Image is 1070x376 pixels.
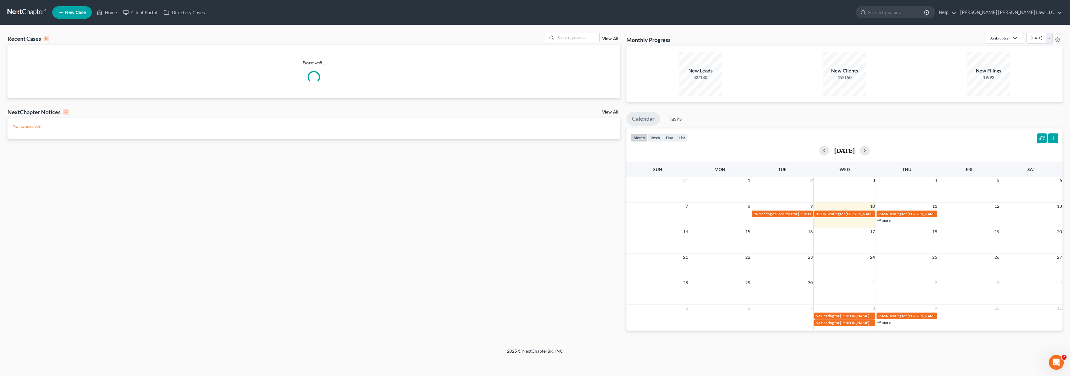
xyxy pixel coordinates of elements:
[810,202,813,210] span: 9
[714,167,725,172] span: Mon
[648,133,663,142] button: week
[685,304,689,312] span: 5
[902,167,911,172] span: Thu
[778,167,786,172] span: Tue
[745,228,751,235] span: 15
[932,202,938,210] span: 11
[626,112,660,126] a: Calendar
[872,177,876,184] span: 3
[682,279,689,286] span: 28
[1027,167,1035,172] span: Sat
[878,211,888,216] span: 9:45a
[94,7,120,18] a: Home
[878,313,888,318] span: 9:45a
[823,67,866,74] div: New Clients
[631,133,648,142] button: month
[840,167,850,172] span: Wed
[747,177,751,184] span: 1
[872,279,876,286] span: 1
[1059,177,1063,184] span: 6
[1056,304,1063,312] span: 11
[676,133,688,142] button: list
[869,202,876,210] span: 10
[996,177,1000,184] span: 5
[1056,253,1063,261] span: 27
[868,7,925,18] input: Search by name...
[120,7,160,18] a: Client Portal
[869,253,876,261] span: 24
[994,304,1000,312] span: 10
[63,109,69,115] div: 0
[888,211,970,216] span: Hearing for [PERSON_NAME] & [PERSON_NAME]
[160,7,208,18] a: Directory Cases
[679,74,722,81] div: 32/180
[1062,355,1067,360] span: 2
[602,110,618,114] a: View All
[994,228,1000,235] span: 19
[994,253,1000,261] span: 26
[996,279,1000,286] span: 3
[747,202,751,210] span: 8
[745,253,751,261] span: 22
[682,253,689,261] span: 21
[653,167,662,172] span: Sun
[1059,279,1063,286] span: 4
[1056,202,1063,210] span: 13
[932,228,938,235] span: 18
[626,36,671,44] h3: Monthly Progress
[967,67,1010,74] div: New Filings
[1049,355,1064,370] iframe: Intercom live chat
[816,313,820,318] span: 9a
[682,177,689,184] span: 31
[816,211,826,216] span: 1:30p
[821,313,869,318] span: Hearing for [PERSON_NAME]
[966,167,972,172] span: Fri
[994,202,1000,210] span: 12
[556,33,599,42] input: Search by name...
[888,313,937,318] span: Hearing for [PERSON_NAME]
[685,202,689,210] span: 7
[663,133,676,142] button: day
[7,60,620,66] p: Please wait...
[872,304,876,312] span: 8
[745,279,751,286] span: 29
[989,35,1009,41] div: Bankruptcy
[7,35,49,42] div: Recent Cases
[682,228,689,235] span: 14
[758,211,827,216] span: Meeting of Creditors for [PERSON_NAME]
[747,304,751,312] span: 6
[816,320,820,325] span: 9a
[932,253,938,261] span: 25
[826,211,875,216] span: Hearing for [PERSON_NAME]
[821,320,869,325] span: Hearing for [PERSON_NAME]
[602,37,618,41] a: View All
[679,67,722,74] div: New Leads
[869,228,876,235] span: 17
[663,112,687,126] a: Tasks
[358,348,712,359] div: 2025 © NextChapterBK, INC
[934,304,938,312] span: 9
[877,218,891,223] a: +9 more
[12,123,615,129] p: No notices yet!
[807,279,813,286] span: 30
[934,279,938,286] span: 2
[823,74,866,81] div: 19/150
[7,108,69,116] div: NextChapter Notices
[810,304,813,312] span: 7
[807,228,813,235] span: 16
[44,36,49,41] div: 0
[754,211,758,216] span: 9a
[957,7,1062,18] a: [PERSON_NAME] [PERSON_NAME] Law, LLC
[810,177,813,184] span: 2
[65,10,86,15] span: New Case
[936,7,956,18] a: Help
[934,177,938,184] span: 4
[807,253,813,261] span: 23
[967,74,1010,81] div: 19/92
[877,320,891,325] a: +9 more
[1056,228,1063,235] span: 20
[834,147,855,154] h2: [DATE]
